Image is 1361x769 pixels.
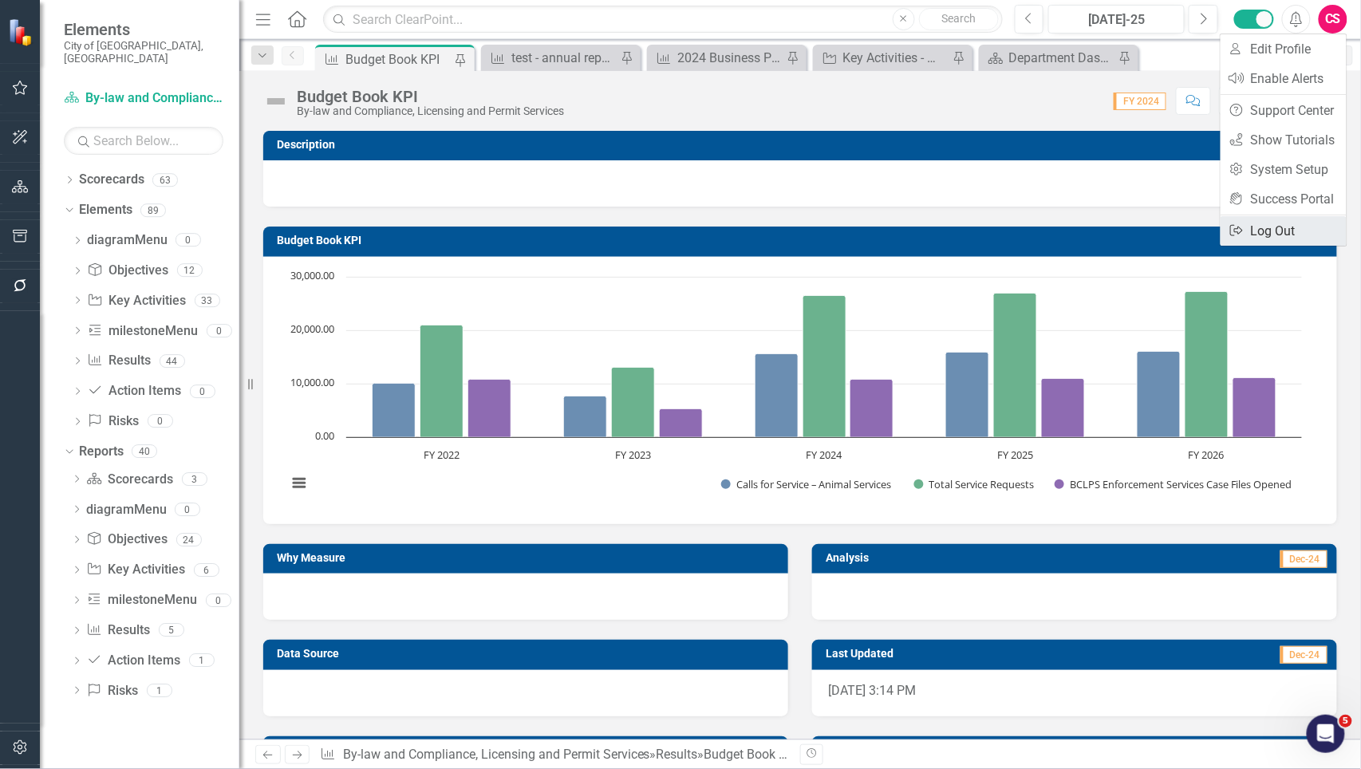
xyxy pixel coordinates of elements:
[297,88,564,105] div: Budget Book KPI
[615,448,651,462] text: FY 2023
[64,20,223,39] span: Elements
[373,351,1181,437] g: Calls for Service – Animal Services, bar series 1 of 3 with 5 bars.
[87,292,186,310] a: Key Activities
[87,262,168,280] a: Objectives
[564,396,607,437] path: FY 2023, 7,701. Calls for Service – Animal Services.
[1185,291,1229,437] path: FY 2026, 27,272. Total Service Requests .
[420,291,1229,437] g: Total Service Requests , bar series 2 of 3 with 5 bars.
[511,48,617,68] div: test - annual report (Q3, 2025)
[86,471,173,489] a: Scorecards
[86,530,168,549] a: Objectives
[206,594,231,607] div: 0
[140,203,166,217] div: 89
[86,591,197,609] a: milestoneMenu
[736,477,891,491] text: Calls for Service – Animal Services
[468,377,1276,437] g: BCLPS Enforcement Services Case Files Opened, bar series 3 of 3 with 5 bars.
[1221,125,1347,155] a: Show Tutorials
[1339,715,1352,728] span: 5
[195,294,220,307] div: 33
[929,477,1035,491] text: Total Service Requests
[263,89,289,114] img: Not Defined
[651,48,783,68] a: 2024 Business Plan Key Activity Summary
[87,352,151,370] a: Results
[826,552,1062,564] h3: Analysis
[485,48,617,68] a: test - annual report (Q3, 2025)
[704,747,799,762] div: Budget Book KPI
[87,412,139,431] a: Risks
[290,375,334,389] text: 10,000.00
[279,269,1321,508] div: Chart. Highcharts interactive chart.
[64,89,223,108] a: By-law and Compliance, Licensing and Permit Services
[190,384,215,398] div: 0
[279,269,1310,508] svg: Interactive chart
[1055,478,1296,491] button: Show BCLPS Enforcement Services Case Files Opened
[660,408,703,437] path: FY 2023, 5,340. BCLPS Enforcement Services Case Files Opened.
[914,478,1036,491] button: Show Total Service Requests
[807,448,843,462] text: FY 2024
[657,747,698,762] a: Results
[1233,377,1276,437] path: FY 2026, 11,167. BCLPS Enforcement Services Case Files Opened.
[288,472,310,495] button: View chart menu, Chart
[132,445,157,459] div: 40
[182,472,207,486] div: 3
[297,105,564,117] div: By-law and Compliance, Licensing and Permit Services
[1307,715,1345,753] iframe: Intercom live chat
[277,139,1329,151] h3: Description
[86,652,180,670] a: Action Items
[1221,216,1347,246] a: Log Out
[87,322,198,341] a: milestoneMenu
[148,415,173,428] div: 0
[424,448,460,462] text: FY 2022
[755,353,799,437] path: FY 2024, 15,633. Calls for Service – Animal Services.
[1009,48,1114,68] div: Department Dashboard
[1048,5,1185,34] button: [DATE]-25
[176,234,201,247] div: 0
[1221,155,1347,184] a: System Setup
[817,48,949,68] a: Key Activities - Milestones
[1221,184,1347,214] a: Success Portal
[79,201,132,219] a: Elements
[373,383,416,437] path: FY 2022, 10,125. Calls for Service – Animal Services.
[177,264,203,278] div: 12
[1221,96,1347,125] a: Support Center
[843,48,949,68] div: Key Activities - Milestones
[1280,646,1327,664] span: Dec-24
[277,648,780,660] h3: Data Source
[86,621,150,640] a: Results
[983,48,1114,68] a: Department Dashboard
[175,503,200,516] div: 0
[160,354,185,368] div: 44
[721,478,897,491] button: Show Calls for Service – Animal Services
[1070,477,1292,491] text: BCLPS Enforcement Services Case Files Opened
[207,324,232,337] div: 0
[343,747,650,762] a: By-law and Compliance, Licensing and Permit Services
[323,6,1002,34] input: Search ClearPoint...
[189,654,215,668] div: 1
[277,235,1329,246] h3: Budget Book KPI
[290,268,334,282] text: 30,000.00
[87,382,181,400] a: Action Items
[812,670,1337,716] div: [DATE] 3:14 PM
[1221,64,1347,93] a: Enable Alerts
[1280,550,1327,568] span: Dec-24
[194,563,219,577] div: 6
[320,746,788,764] div: » »
[1054,10,1179,30] div: [DATE]-25
[1114,93,1166,110] span: FY 2024
[147,684,172,697] div: 1
[86,682,138,700] a: Risks
[152,173,178,187] div: 63
[315,428,334,443] text: 0.00
[79,443,124,461] a: Reports
[79,171,144,189] a: Scorecards
[159,624,184,637] div: 5
[345,49,451,69] div: Budget Book KPI
[946,352,989,437] path: FY 2025, 15,867. Calls for Service – Animal Services.
[420,325,464,437] path: FY 2022, 20,937. Total Service Requests .
[1138,351,1181,437] path: FY 2026, 16,105. Calls for Service – Animal Services.
[290,321,334,336] text: 20,000.00
[850,379,894,437] path: FY 2024, 10,840. BCLPS Enforcement Services Case Files Opened.
[1189,448,1225,462] text: FY 2026
[1319,5,1347,34] button: CS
